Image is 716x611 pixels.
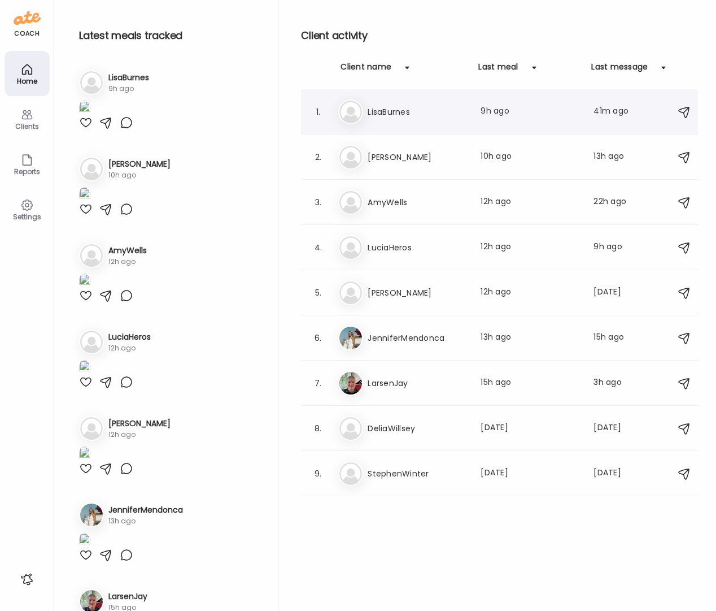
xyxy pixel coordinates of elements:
div: [DATE] [593,467,638,480]
div: 3. [311,196,325,209]
img: images%2FIrNJUawwUnOTYYdIvOBtlFt5cGu2%2Fohk6kE0Zur8DBfX6nIce%2FodrFy5RKAuZIdG7A3EB7_1080 [79,447,90,462]
div: 13h ago [593,150,638,164]
div: 9h ago [593,241,638,254]
img: bg-avatar-default.svg [339,281,362,304]
img: images%2FhTWL1UBjihWZBvuxS4CFXhMyrrr1%2F6zc8y8egnIPhJ4zM1LRf%2Fmo9am5LqZeHuQJN4GNje_1080 [79,533,90,548]
h3: LarsenJay [108,591,147,603]
div: 7. [311,376,325,390]
div: 12h ago [481,241,580,254]
div: 9. [311,467,325,480]
div: [DATE] [481,422,580,435]
img: bg-avatar-default.svg [339,236,362,259]
div: coach [14,29,40,38]
img: bg-avatar-default.svg [339,417,362,440]
div: 8. [311,422,325,435]
div: 2. [311,150,325,164]
div: 6. [311,331,325,345]
img: images%2FVeJUmU9xL5OtfHQnXXq9YpklFl83%2FentBUCCgv4nolBmNnQt7%2FWW3rmtf1TbviwLMWqdTu_1080 [79,274,90,289]
img: images%2FRBBRZGh5RPQEaUY8TkeQxYu8qlB3%2FaYRmzKskKeXuS6i5HoiM%2FeWAvAIZYNUls8zOf0gDv_1080 [79,187,90,202]
h3: [PERSON_NAME] [108,158,171,170]
img: avatars%2FpQclOzuQ2uUyIuBETuyLXmhsmXz1 [339,372,362,395]
img: bg-avatar-default.svg [80,417,103,440]
h3: LuciaHeros [368,241,467,254]
h3: LisaBurnes [108,72,149,84]
div: 10h ago [481,150,580,164]
div: Settings [7,213,47,220]
div: [DATE] [593,286,638,300]
div: 13h ago [108,516,183,526]
div: 22h ago [593,196,638,209]
h2: Client activity [301,27,698,44]
div: 3h ago [593,376,638,390]
img: images%2F14YwdST0zVTSBa9Pc02PT7cAhhp2%2FCTuznNG8RhVSJuweNson%2FHE6XFBFIdRdEAS7HAAWh_1080 [79,101,90,116]
div: 12h ago [108,430,171,440]
h3: LuciaHeros [108,331,151,343]
img: avatars%2FhTWL1UBjihWZBvuxS4CFXhMyrrr1 [339,327,362,349]
div: 9h ago [108,84,149,94]
img: bg-avatar-default.svg [80,331,103,353]
img: bg-avatar-default.svg [339,462,362,485]
div: 1. [311,105,325,119]
h3: AmyWells [368,196,467,209]
div: [DATE] [481,467,580,480]
div: Home [7,77,47,85]
img: bg-avatar-default.svg [80,244,103,267]
h2: Latest meals tracked [79,27,260,44]
img: bg-avatar-default.svg [80,71,103,94]
h3: LarsenJay [368,376,467,390]
h3: DeliaWillsey [368,422,467,435]
div: 15h ago [593,331,638,345]
img: bg-avatar-default.svg [339,146,362,168]
div: 12h ago [108,257,147,267]
div: 5. [311,286,325,300]
div: Reports [7,168,47,175]
h3: JenniferMendonca [108,504,183,516]
h3: [PERSON_NAME] [368,286,467,300]
div: 10h ago [108,170,171,180]
h3: LisaBurnes [368,105,467,119]
img: avatars%2FhTWL1UBjihWZBvuxS4CFXhMyrrr1 [80,504,103,526]
img: ate [14,9,41,27]
div: Last meal [478,61,518,79]
img: bg-avatar-default.svg [339,191,362,214]
h3: [PERSON_NAME] [368,150,467,164]
img: bg-avatar-default.svg [80,158,103,180]
div: Client name [340,61,391,79]
div: 12h ago [108,343,151,353]
div: [DATE] [593,422,638,435]
div: 13h ago [481,331,580,345]
h3: StephenWinter [368,467,467,480]
div: 9h ago [481,105,580,119]
div: 4. [311,241,325,254]
div: 41m ago [593,105,638,119]
h3: [PERSON_NAME] [108,418,171,430]
img: images%2F1qYfsqsWO6WAqm9xosSfiY0Hazg1%2FrcOI8QqiHBi5XI1G8Vat%2FyRQBeNJdGWtogxJqVu95_1080 [79,360,90,375]
div: 12h ago [481,196,580,209]
img: bg-avatar-default.svg [339,101,362,123]
div: 12h ago [481,286,580,300]
h3: AmyWells [108,245,147,257]
div: Last message [591,61,648,79]
div: 15h ago [481,376,580,390]
h3: JenniferMendonca [368,331,467,345]
div: Clients [7,123,47,130]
